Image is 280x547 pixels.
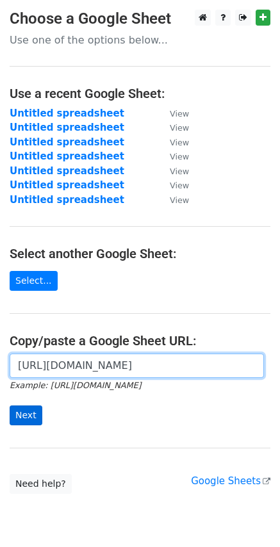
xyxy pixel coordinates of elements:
[10,136,124,148] a: Untitled spreadsheet
[170,195,189,205] small: View
[191,475,270,487] a: Google Sheets
[10,165,124,177] a: Untitled spreadsheet
[10,122,124,133] a: Untitled spreadsheet
[170,181,189,190] small: View
[10,474,72,494] a: Need help?
[10,246,270,261] h4: Select another Google Sheet:
[157,122,189,133] a: View
[170,109,189,118] small: View
[10,33,270,47] p: Use one of the options below...
[157,108,189,119] a: View
[170,138,189,147] small: View
[157,194,189,206] a: View
[170,152,189,161] small: View
[10,333,270,348] h4: Copy/paste a Google Sheet URL:
[10,10,270,28] h3: Choose a Google Sheet
[10,194,124,206] a: Untitled spreadsheet
[10,151,124,162] a: Untitled spreadsheet
[157,136,189,148] a: View
[10,108,124,119] a: Untitled spreadsheet
[10,179,124,191] a: Untitled spreadsheet
[10,86,270,101] h4: Use a recent Google Sheet:
[10,380,141,390] small: Example: [URL][DOMAIN_NAME]
[10,271,58,291] a: Select...
[170,167,189,176] small: View
[10,354,264,378] input: Paste your Google Sheet URL here
[157,179,189,191] a: View
[157,165,189,177] a: View
[157,151,189,162] a: View
[170,123,189,133] small: View
[10,405,42,425] input: Next
[216,486,280,547] iframe: Chat Widget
